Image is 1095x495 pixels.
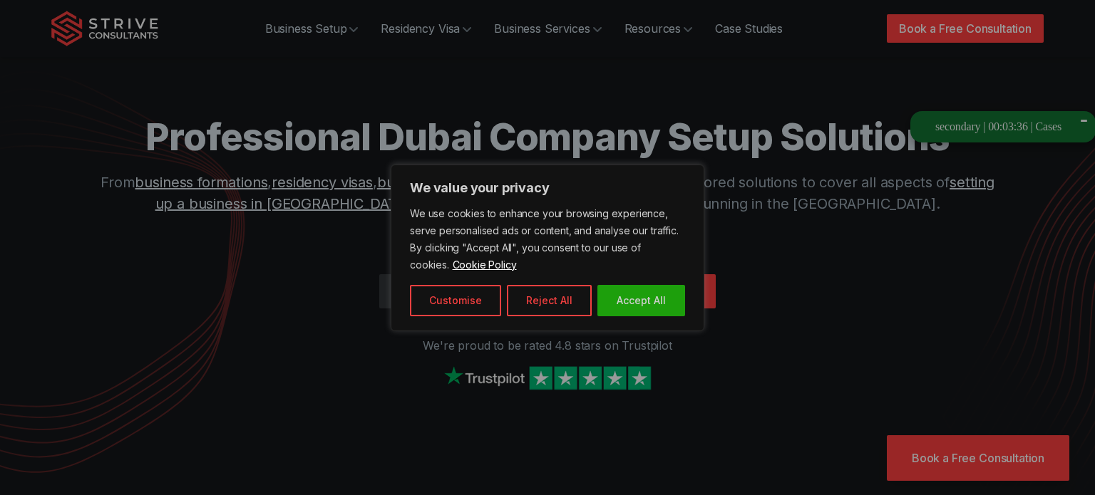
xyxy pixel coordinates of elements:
button: Reject All [507,285,592,316]
p: We use cookies to enhance your browsing experience, serve personalised ads or content, and analys... [410,205,685,273]
p: We value your privacy [410,179,685,197]
a: Cookie Policy [452,258,518,271]
button: Customise [410,285,501,316]
div: We value your privacy [391,165,704,331]
button: Accept All [597,285,685,316]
